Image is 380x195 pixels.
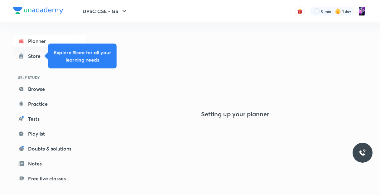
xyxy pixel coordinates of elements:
a: Playlist [13,128,85,140]
a: Free live classes [13,172,85,185]
a: Company Logo [13,7,63,16]
a: Browse [13,83,85,95]
button: avatar [295,6,305,16]
a: Doubts & solutions [13,142,85,155]
a: Notes [13,157,85,170]
button: UPSC CSE - GS [79,5,132,17]
h5: Explore Store for all your learning needs [53,49,112,63]
img: Renu choudhary [357,6,367,16]
img: ttu [359,149,366,156]
img: streak [335,8,341,14]
img: Company Logo [13,7,63,14]
a: Practice [13,98,85,110]
a: Store [13,50,85,62]
h4: Setting up your planner [201,110,269,118]
a: Tests [13,113,85,125]
a: Planner [13,35,85,47]
img: avatar [297,8,303,14]
h6: SELF STUDY [13,72,85,83]
div: Store [28,52,44,60]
